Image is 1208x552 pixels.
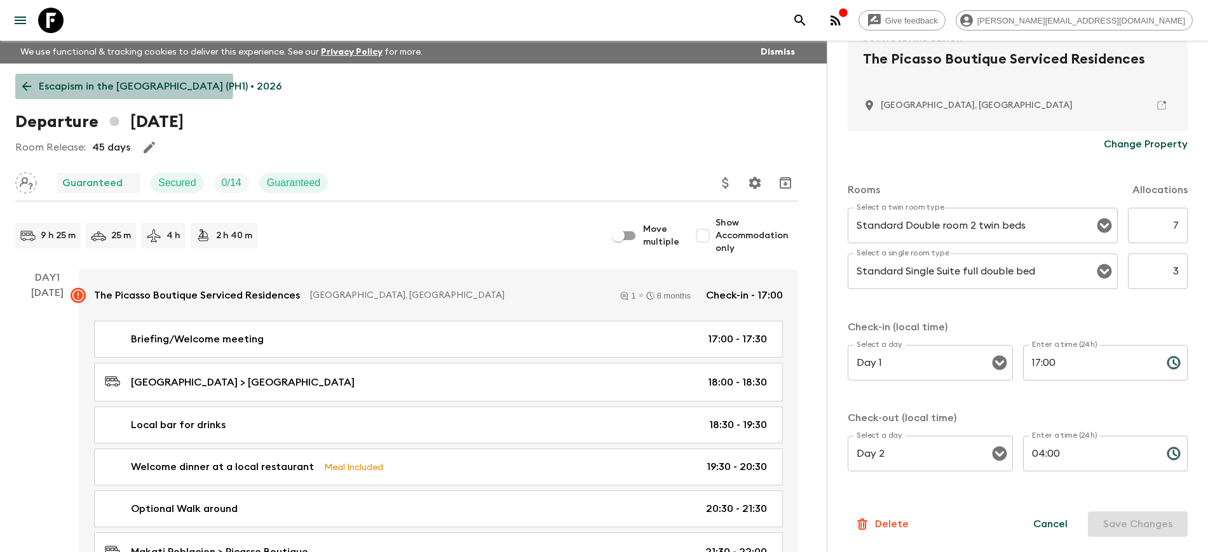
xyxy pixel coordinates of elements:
[857,339,902,350] label: Select a day
[216,229,252,242] p: 2 h 40 m
[707,459,767,475] p: 19:30 - 20:30
[310,289,605,302] p: [GEOGRAPHIC_DATA], [GEOGRAPHIC_DATA]
[15,74,288,99] a: Escapism in the [GEOGRAPHIC_DATA] (PH1) • 2026
[857,248,949,259] label: Select a single room type
[787,8,813,33] button: search adventures
[857,202,944,213] label: Select a twin room type
[79,270,798,321] a: The Picasso Boutique Serviced Residences[GEOGRAPHIC_DATA], [GEOGRAPHIC_DATA]18 monthsCheck-in - 1...
[709,417,767,433] p: 18:30 - 19:30
[94,448,783,485] a: Welcome dinner at a local restaurantMeal Included19:30 - 20:30
[39,79,282,94] p: Escapism in the [GEOGRAPHIC_DATA] (PH1) • 2026
[131,417,226,433] p: Local bar for drinks
[94,363,783,401] a: [GEOGRAPHIC_DATA] > [GEOGRAPHIC_DATA]18:00 - 18:30
[222,175,241,191] p: 0 / 14
[1132,182,1188,198] p: Allocations
[1032,430,1097,441] label: Enter a time (24h)
[1032,339,1097,350] label: Enter a time (24h)
[214,173,249,193] div: Trip Fill
[94,288,300,303] p: The Picasso Boutique Serviced Residences
[15,176,37,186] span: Assign pack leader
[324,460,383,474] p: Meal Included
[15,270,79,285] p: Day 1
[1023,436,1157,471] input: hh:mm
[15,140,86,155] p: Room Release:
[848,320,1188,335] p: Check-in (local time)
[991,445,1008,462] button: Open
[646,292,691,300] div: 8 months
[620,292,635,300] div: 1
[708,332,767,347] p: 17:00 - 17:30
[131,375,355,390] p: [GEOGRAPHIC_DATA] > [GEOGRAPHIC_DATA]
[970,16,1192,25] span: [PERSON_NAME][EMAIL_ADDRESS][DOMAIN_NAME]
[857,430,902,441] label: Select a day
[757,43,798,61] button: Dismiss
[62,175,123,191] p: Guaranteed
[151,173,204,193] div: Secured
[863,49,1172,90] h2: The Picasso Boutique Serviced Residences
[1096,217,1113,234] button: Open
[848,410,1188,426] p: Check-out (local time)
[1096,262,1113,280] button: Open
[1023,345,1157,380] input: hh:mm
[716,217,798,255] span: Show Accommodation only
[131,501,238,516] p: Optional Walk around
[742,170,768,196] button: Settings
[94,490,783,527] a: Optional Walk around20:30 - 21:30
[111,229,131,242] p: 25 m
[94,407,783,443] a: Local bar for drinks18:30 - 19:30
[1104,131,1188,157] button: Change Property
[131,459,314,475] p: Welcome dinner at a local restaurant
[1161,441,1186,466] button: Choose time, selected time is 4:00 AM
[706,501,767,516] p: 20:30 - 21:30
[713,170,738,196] button: Update Price, Early Bird Discount and Costs
[8,8,33,33] button: menu
[94,321,783,358] a: Briefing/Welcome meeting17:00 - 17:30
[706,288,783,303] p: Check-in - 17:00
[773,170,798,196] button: Archive (Completed, Cancelled or Unsynced Departures only)
[92,140,130,155] p: 45 days
[875,516,909,532] p: Delete
[41,229,76,242] p: 9 h 25 m
[858,10,946,30] a: Give feedback
[1018,511,1083,537] button: Cancel
[708,375,767,390] p: 18:00 - 18:30
[15,41,428,64] p: We use functional & tracking cookies to deliver this experience. See our for more.
[643,223,680,248] span: Move multiple
[166,229,180,242] p: 4 h
[1161,350,1186,375] button: Choose time, selected time is 5:00 PM
[991,354,1008,372] button: Open
[1104,137,1188,152] p: Change Property
[881,99,1073,112] p: Makati, Philippines
[15,109,184,135] h1: Departure [DATE]
[956,10,1193,30] div: [PERSON_NAME][EMAIL_ADDRESS][DOMAIN_NAME]
[321,48,383,57] a: Privacy Policy
[158,175,196,191] p: Secured
[848,511,916,537] button: Delete
[267,175,321,191] p: Guaranteed
[131,332,264,347] p: Briefing/Welcome meeting
[848,182,880,198] p: Rooms
[878,16,945,25] span: Give feedback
